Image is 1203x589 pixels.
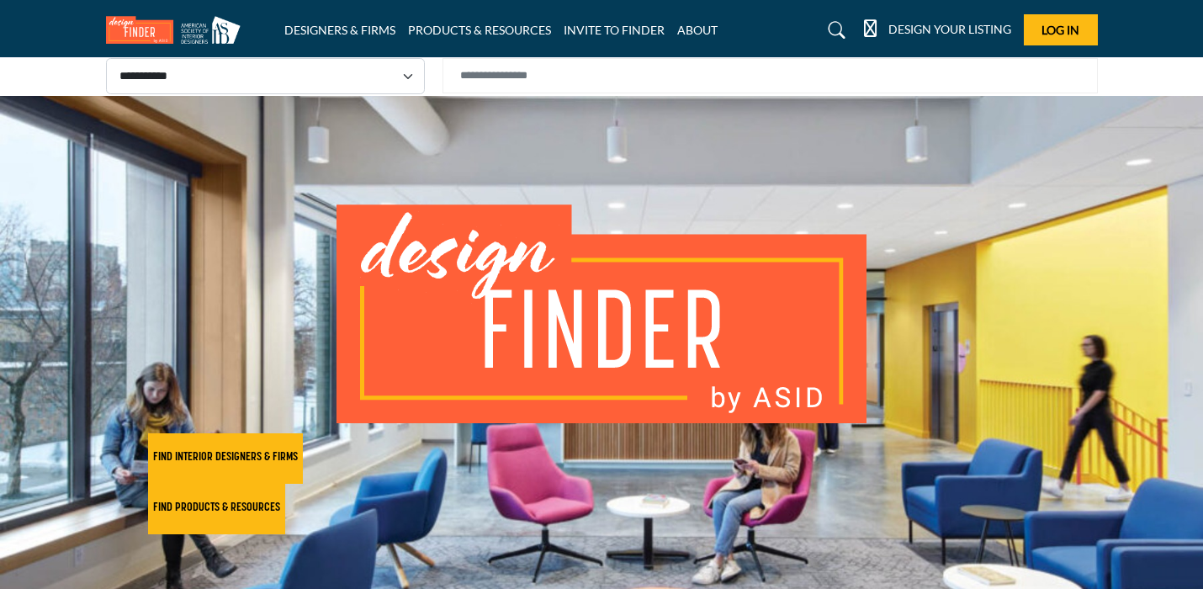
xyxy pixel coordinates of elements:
a: DESIGNERS & FIRMS [284,23,395,37]
h2: FIND PRODUCTS & RESOURCES [153,501,280,516]
h2: FIND INTERIOR DESIGNERS & FIRMS [153,451,298,465]
a: INVITE TO FINDER [564,23,665,37]
select: Select Listing Type Dropdown [106,58,425,94]
button: FIND PRODUCTS & RESOURCES [148,484,285,534]
img: Site Logo [106,16,249,44]
button: FIND INTERIOR DESIGNERS & FIRMS [148,433,303,484]
img: image [337,204,866,423]
a: PRODUCTS & RESOURCES [408,23,551,37]
div: DESIGN YOUR LISTING [864,20,1011,40]
input: Search Solutions [443,58,1098,93]
button: Log In [1024,14,1098,45]
a: Search [813,16,855,44]
h5: DESIGN YOUR LISTING [888,22,1011,37]
a: ABOUT [677,23,718,37]
span: Log In [1041,23,1079,37]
